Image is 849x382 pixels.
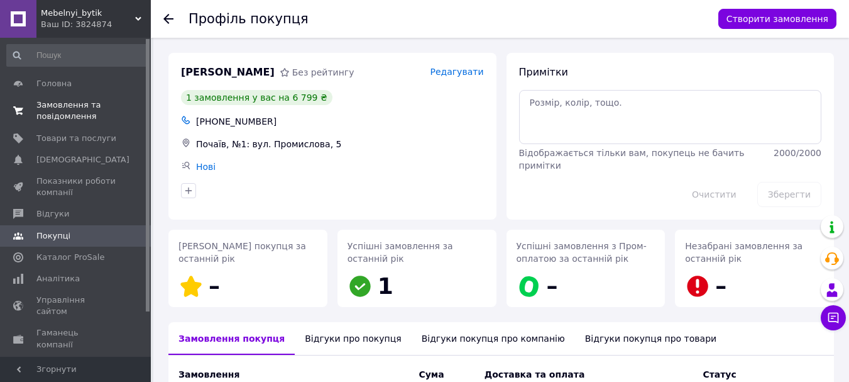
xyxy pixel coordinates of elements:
span: Успішні замовлення з Пром-оплатою за останній рік [517,241,647,264]
span: Товари та послуги [36,133,116,144]
div: Ваш ID: 3824874 [41,19,151,30]
span: – [547,273,558,299]
span: Без рейтингу [292,67,354,77]
input: Пошук [6,44,148,67]
span: Гаманець компанії [36,327,116,350]
span: Показники роботи компанії [36,176,116,198]
span: Примітки [519,66,568,78]
span: Cума [419,369,444,379]
h1: Профіль покупця [189,11,309,26]
span: Аналітика [36,273,80,284]
span: Незабрані замовлення за останній рік [685,241,802,264]
button: Чат з покупцем [821,305,846,330]
div: 1 замовлення у вас на 6 799 ₴ [181,90,332,105]
span: – [715,273,726,299]
span: Mebelnyi_bytik [41,8,135,19]
div: Відгуки покупця про товари [575,322,726,355]
div: [PHONE_NUMBER] [194,113,486,130]
span: 2000 / 2000 [774,148,821,158]
div: Замовлення покупця [168,322,295,355]
span: Покупці [36,230,70,242]
span: – [209,273,220,299]
button: Створити замовлення [718,9,836,29]
span: 1 [378,273,393,299]
div: Відгуки про покупця [295,322,411,355]
a: Нові [196,162,216,172]
span: Відгуки [36,208,69,220]
span: Відображається тільки вам, покупець не бачить примітки [519,148,745,171]
span: Доставка та оплата [485,369,585,379]
span: Головна [36,78,72,89]
span: [DEMOGRAPHIC_DATA] [36,154,129,166]
span: [PERSON_NAME] покупця за останній рік [178,241,306,264]
div: Повернутися назад [163,13,173,25]
div: Відгуки покупця про компанію [412,322,575,355]
span: Каталог ProSale [36,252,104,263]
span: Управління сайтом [36,295,116,317]
span: Редагувати [430,67,483,77]
span: Статус [703,369,736,379]
span: [PERSON_NAME] [181,65,275,80]
span: Замовлення [178,369,239,379]
span: Успішні замовлення за останній рік [348,241,453,264]
span: Замовлення та повідомлення [36,99,116,122]
div: Почаїв, №1: вул. Промислова, 5 [194,135,486,153]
